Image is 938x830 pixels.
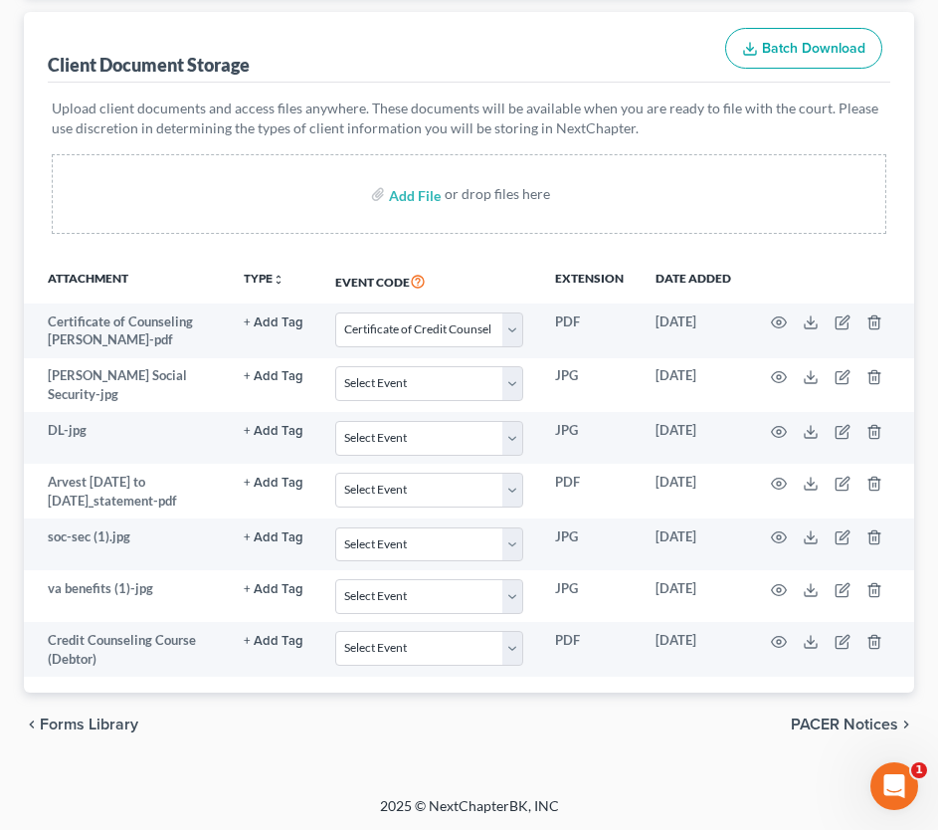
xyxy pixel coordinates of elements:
td: PDF [539,304,640,358]
button: + Add Tag [244,531,303,544]
button: + Add Tag [244,370,303,383]
span: PACER Notices [791,717,898,732]
td: [DATE] [640,622,747,677]
td: [DATE] [640,412,747,464]
td: va benefits (1)-jpg [24,570,228,622]
td: DL-jpg [24,412,228,464]
td: [DATE] [640,304,747,358]
a: + Add Tag [244,631,303,650]
span: Batch Download [762,40,865,57]
td: PDF [539,622,640,677]
a: + Add Tag [244,579,303,598]
iframe: Intercom live chat [870,762,918,810]
button: chevron_left Forms Library [24,717,138,732]
td: [PERSON_NAME] Social Security-jpg [24,358,228,413]
td: Arvest [DATE] to [DATE]_statement-pdf [24,464,228,519]
th: Extension [539,258,640,304]
td: Credit Counseling Course (Debtor) [24,622,228,677]
th: Event Code [319,258,539,304]
button: + Add Tag [244,425,303,438]
button: PACER Notices chevron_right [791,717,914,732]
td: JPG [539,519,640,570]
th: Date added [640,258,747,304]
span: Forms Library [40,717,138,732]
button: + Add Tag [244,635,303,648]
span: 1 [911,762,927,778]
a: + Add Tag [244,473,303,492]
td: [DATE] [640,464,747,519]
button: + Add Tag [244,316,303,329]
div: Client Document Storage [48,53,250,77]
td: JPG [539,412,640,464]
td: PDF [539,464,640,519]
a: + Add Tag [244,527,303,546]
i: chevron_left [24,717,40,732]
td: soc-sec (1).jpg [24,519,228,570]
th: Attachment [24,258,228,304]
button: Batch Download [725,28,882,70]
td: JPG [539,358,640,413]
td: Certificate of Counseling [PERSON_NAME]-pdf [24,304,228,358]
button: + Add Tag [244,477,303,490]
button: TYPEunfold_more [244,273,284,286]
td: [DATE] [640,358,747,413]
a: + Add Tag [244,421,303,440]
div: or drop files here [445,184,550,204]
td: [DATE] [640,519,747,570]
i: chevron_right [898,717,914,732]
a: + Add Tag [244,366,303,385]
button: + Add Tag [244,583,303,596]
td: [DATE] [640,570,747,622]
td: JPG [539,570,640,622]
a: + Add Tag [244,312,303,331]
p: Upload client documents and access files anywhere. These documents will be available when you are... [52,99,886,138]
i: unfold_more [273,274,284,286]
